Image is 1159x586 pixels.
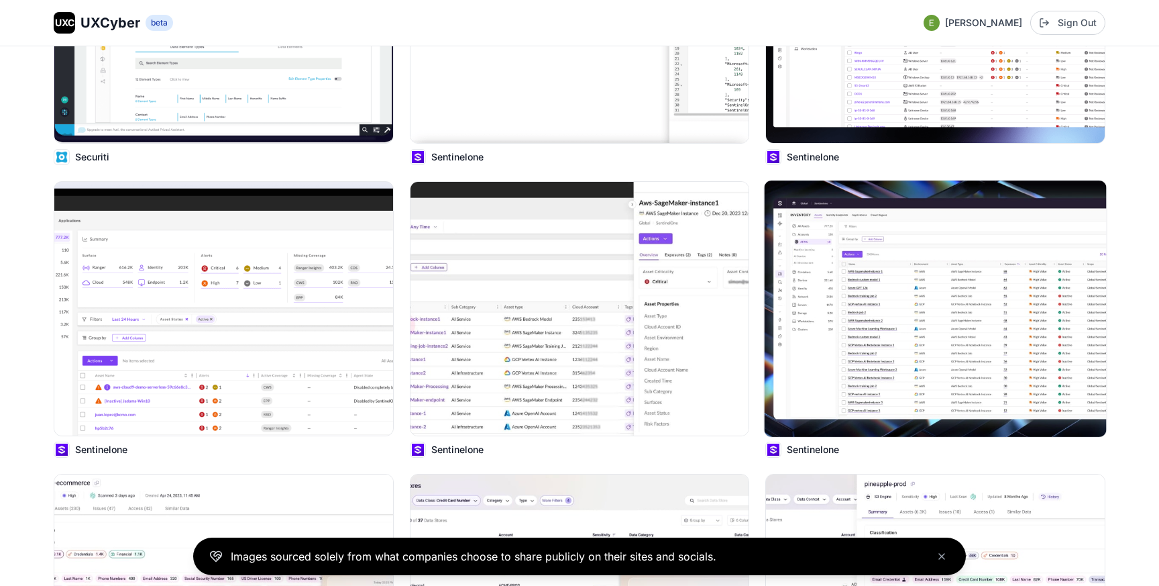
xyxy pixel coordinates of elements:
button: Sign Out [1030,11,1105,35]
img: Image from SentinelOne [54,182,393,436]
img: Sentinelone logo [766,442,781,457]
img: Profile [924,15,940,31]
p: Images sourced solely from what companies choose to share publicly on their sites and socials. [231,548,716,565]
span: [PERSON_NAME] [945,16,1022,30]
img: Securiti logo [54,150,69,164]
img: Sentinelone logo [410,150,425,164]
p: Sentinelone [431,150,484,164]
p: Sentinelone [787,443,839,456]
img: Sentinelone logo [410,442,425,457]
img: Sentinelone logo [54,442,69,457]
span: UXC [55,16,74,30]
img: Image from SentinelOne [765,181,1107,437]
p: Sentinelone [787,150,839,164]
img: Sentinelone logo [766,150,781,164]
p: Sentinelone [431,443,484,456]
span: UXCyber [80,13,140,32]
button: Close banner [934,548,950,565]
span: beta [146,15,173,31]
img: Image from SentinelOne [410,182,749,436]
p: Sentinelone [75,443,127,456]
p: Securiti [75,150,109,164]
a: UXCUXCyberbeta [54,12,173,34]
